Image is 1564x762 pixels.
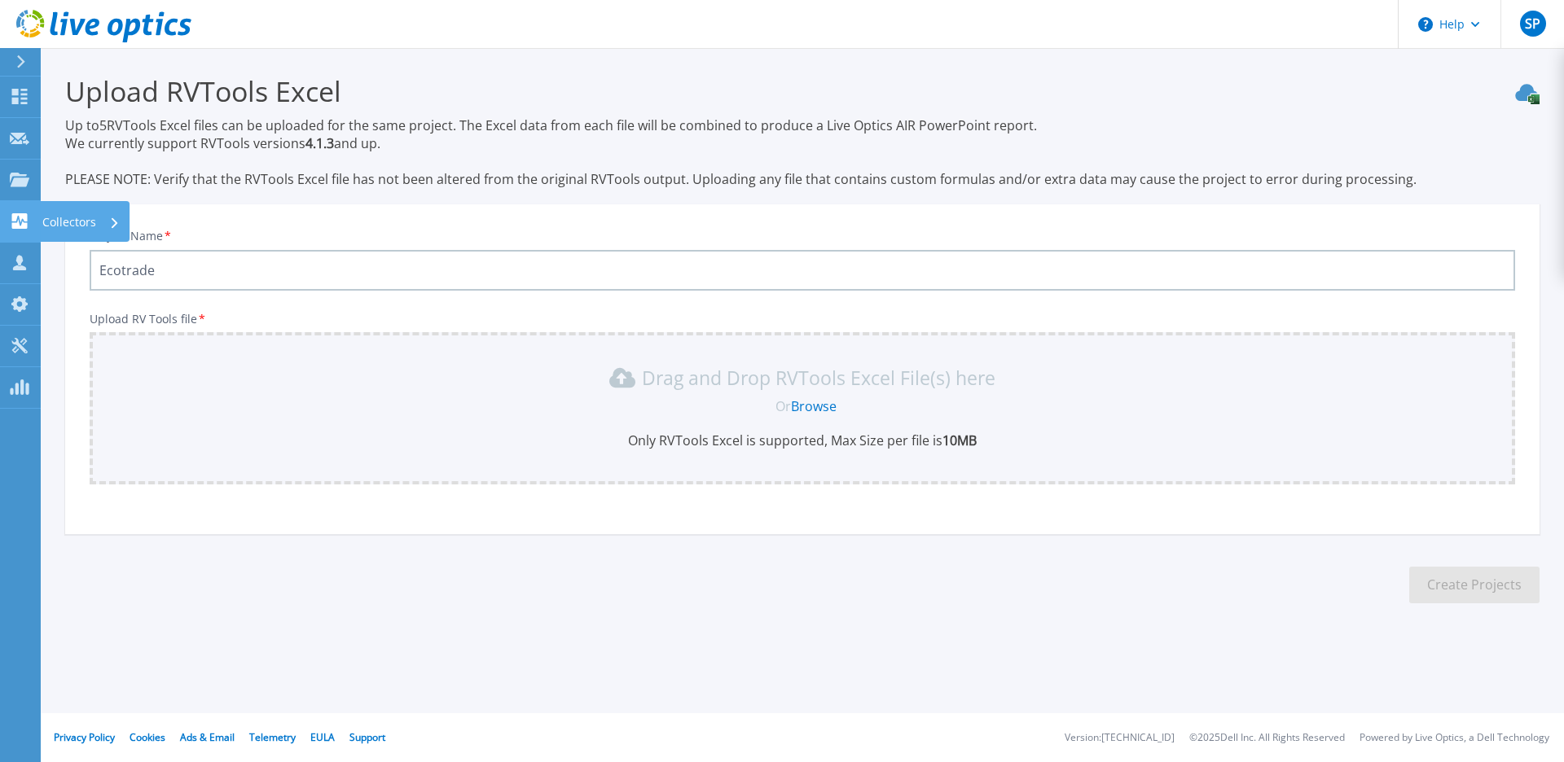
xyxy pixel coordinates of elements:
[54,730,115,744] a: Privacy Policy
[1409,567,1540,603] button: Create Projects
[90,313,1515,326] p: Upload RV Tools file
[1189,733,1345,743] li: © 2025 Dell Inc. All Rights Reserved
[305,134,334,152] strong: 4.1.3
[90,230,173,242] label: Project Name
[42,201,96,243] p: Collectors
[791,397,837,415] a: Browse
[775,397,791,415] span: Or
[99,365,1505,449] div: Drag and Drop RVTools Excel File(s) here OrBrowseOnly RVTools Excel is supported, Max Size per fi...
[180,730,235,744] a: Ads & Email
[249,730,296,744] a: Telemetry
[65,116,1540,188] p: Up to 5 RVTools Excel files can be uploaded for the same project. The Excel data from each file w...
[90,250,1515,291] input: Enter Project Name
[349,730,385,744] a: Support
[1525,17,1540,30] span: SP
[99,431,1505,449] p: Only RVTools Excel is supported, Max Size per file is
[310,730,335,744] a: EULA
[1360,733,1549,743] li: Powered by Live Optics, a Dell Technology
[1065,733,1175,743] li: Version: [TECHNICAL_ID]
[642,370,995,386] p: Drag and Drop RVTools Excel File(s) here
[942,431,977,449] b: 10MB
[65,72,1540,110] h3: Upload RVTools Excel
[130,730,165,744] a: Cookies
